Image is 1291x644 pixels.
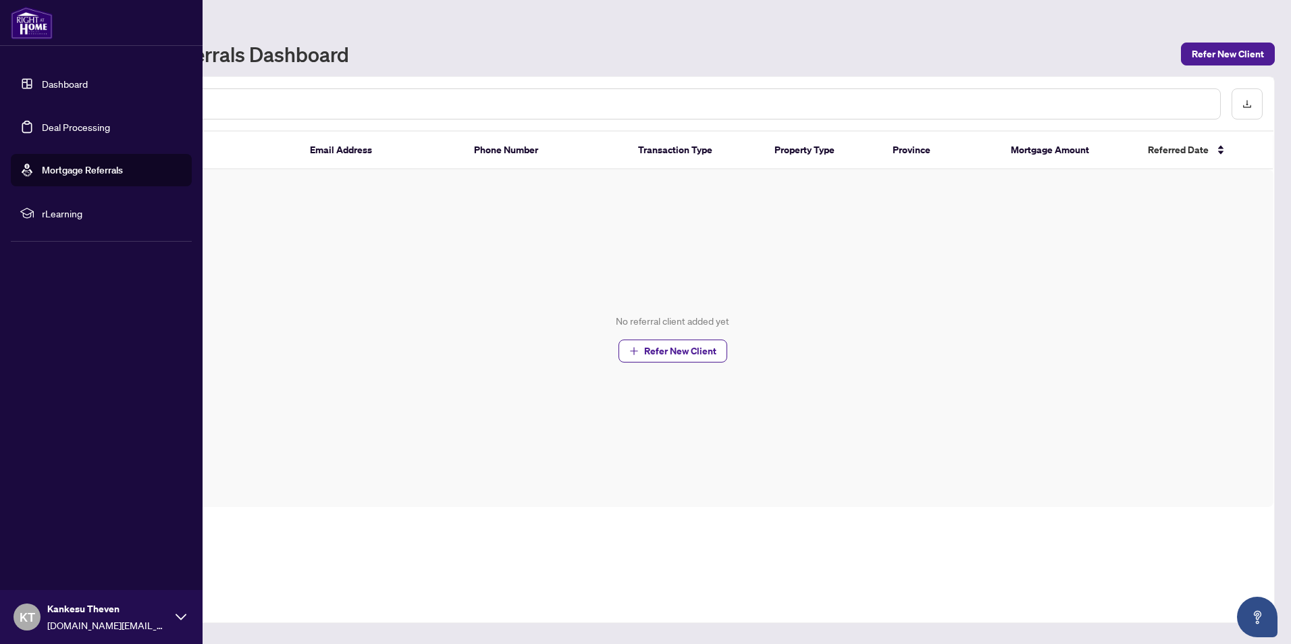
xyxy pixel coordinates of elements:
span: Referred Date [1148,142,1209,157]
th: Referred Date [1137,132,1273,169]
th: Phone Number [463,132,627,169]
th: Transaction Type [627,132,764,169]
img: logo [11,7,53,39]
button: Open asap [1237,597,1277,637]
span: [DOMAIN_NAME][EMAIL_ADDRESS][DOMAIN_NAME] [47,618,169,633]
th: Email Address [299,132,463,169]
button: Refer New Client [1181,43,1275,65]
span: rLearning [42,206,182,221]
a: Dashboard [42,78,88,90]
span: Kankesu Theven [47,601,169,616]
a: Mortgage Referrals [42,164,123,176]
span: plus [629,346,639,356]
button: download [1232,88,1263,119]
span: Refer New Client [644,340,716,362]
th: Province [882,132,1000,169]
th: Mortgage Amount [1000,132,1136,169]
h1: Mortgage Referrals Dashboard [70,43,349,65]
div: No referral client added yet [616,314,729,329]
span: KT [20,608,35,626]
button: Refer New Client [618,340,727,363]
th: Property Type [764,132,882,169]
span: Refer New Client [1192,43,1264,65]
a: Deal Processing [42,121,110,133]
span: download [1242,99,1252,109]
